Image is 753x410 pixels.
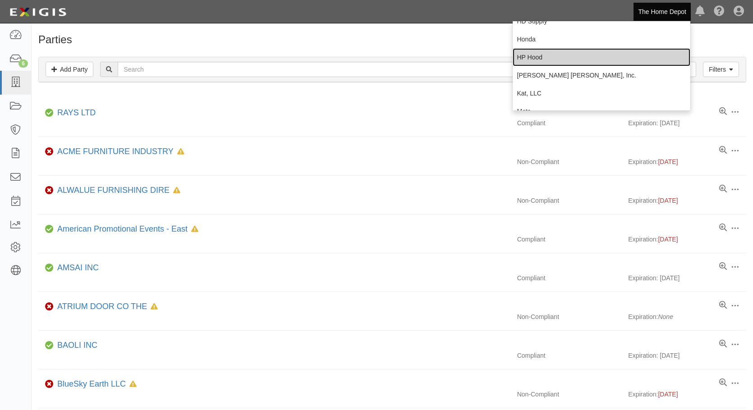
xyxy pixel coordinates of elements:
a: RAYS LTD [57,108,96,117]
i: In Default since 11/21/2024 [191,226,198,232]
div: Compliant [510,273,629,282]
i: Non-Compliant [45,381,54,387]
div: Non-Compliant [510,312,629,321]
div: AMSAI INC [54,262,99,274]
a: View results summary [719,185,727,194]
i: Compliant [45,265,54,271]
h1: Parties [38,34,746,46]
a: American Promotional Events - East [57,224,188,233]
a: BlueSky Earth LLC [57,379,126,388]
a: BAOLI INC [57,341,97,350]
a: View results summary [719,146,727,155]
span: [DATE] [658,391,678,398]
a: ATRIUM DOOR CO THE [57,302,147,311]
i: Compliant [45,226,54,232]
a: View results summary [719,223,727,232]
div: Expiration: [628,390,746,399]
a: AMSAI INC [57,263,99,272]
i: Compliant [45,110,54,116]
a: HD Supply [513,12,691,30]
div: Expiration: [628,312,746,321]
a: ALWALUE FURNISHING DIRE [57,186,170,195]
a: [PERSON_NAME] [PERSON_NAME], Inc. [513,66,691,84]
a: Meta [513,102,691,120]
span: [DATE] [658,236,678,243]
div: ALWALUE FURNISHING DIRE [54,185,180,196]
div: Compliant [510,235,629,244]
img: logo-5460c22ac91f19d4615b14bd174203de0afe785f0fc80cf4dbbc73dc1793850b.png [7,4,69,20]
a: Honda [513,30,691,48]
i: Non-Compliant [45,304,54,310]
a: View results summary [719,378,727,387]
div: Non-Compliant [510,390,629,399]
div: Expiration: [628,235,746,244]
a: View results summary [719,262,727,271]
i: None [658,313,673,320]
div: Expiration: [DATE] [628,118,746,128]
div: ACME FURNITURE INDUSTRY [54,146,184,158]
input: Search [118,62,575,77]
div: Expiration: [628,157,746,166]
a: Kat, LLC [513,84,691,102]
i: In Default since 07/04/2025 [129,381,137,387]
div: Non-Compliant [510,157,629,166]
a: The Home Depot [634,3,691,21]
a: View results summary [719,340,727,349]
a: View results summary [719,301,727,310]
i: Non-Compliant [45,149,54,155]
i: In Default since 08/31/2023 [151,304,158,310]
div: RAYS LTD [54,107,96,119]
a: HP Hood [513,48,691,66]
div: BAOLI INC [54,340,97,351]
i: Help Center - Complianz [714,6,725,17]
div: American Promotional Events - East [54,223,198,235]
div: Expiration: [DATE] [628,273,746,282]
div: Compliant [510,118,629,128]
i: In Default since 08/04/2024 [173,187,180,194]
div: ATRIUM DOOR CO THE [54,301,158,313]
a: ACME FURNITURE INDUSTRY [57,147,174,156]
div: Non-Compliant [510,196,629,205]
div: Expiration: [628,196,746,205]
a: Filters [703,62,739,77]
div: 6 [18,59,28,68]
span: [DATE] [658,158,678,165]
div: BlueSky Earth LLC [54,378,137,390]
a: Add Party [46,62,93,77]
i: In Default since 08/04/2025 [177,149,184,155]
i: Non-Compliant [45,187,54,194]
div: Compliant [510,351,629,360]
i: Compliant [45,342,54,349]
div: Expiration: [DATE] [628,351,746,360]
span: [DATE] [658,197,678,204]
a: View results summary [719,107,727,116]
